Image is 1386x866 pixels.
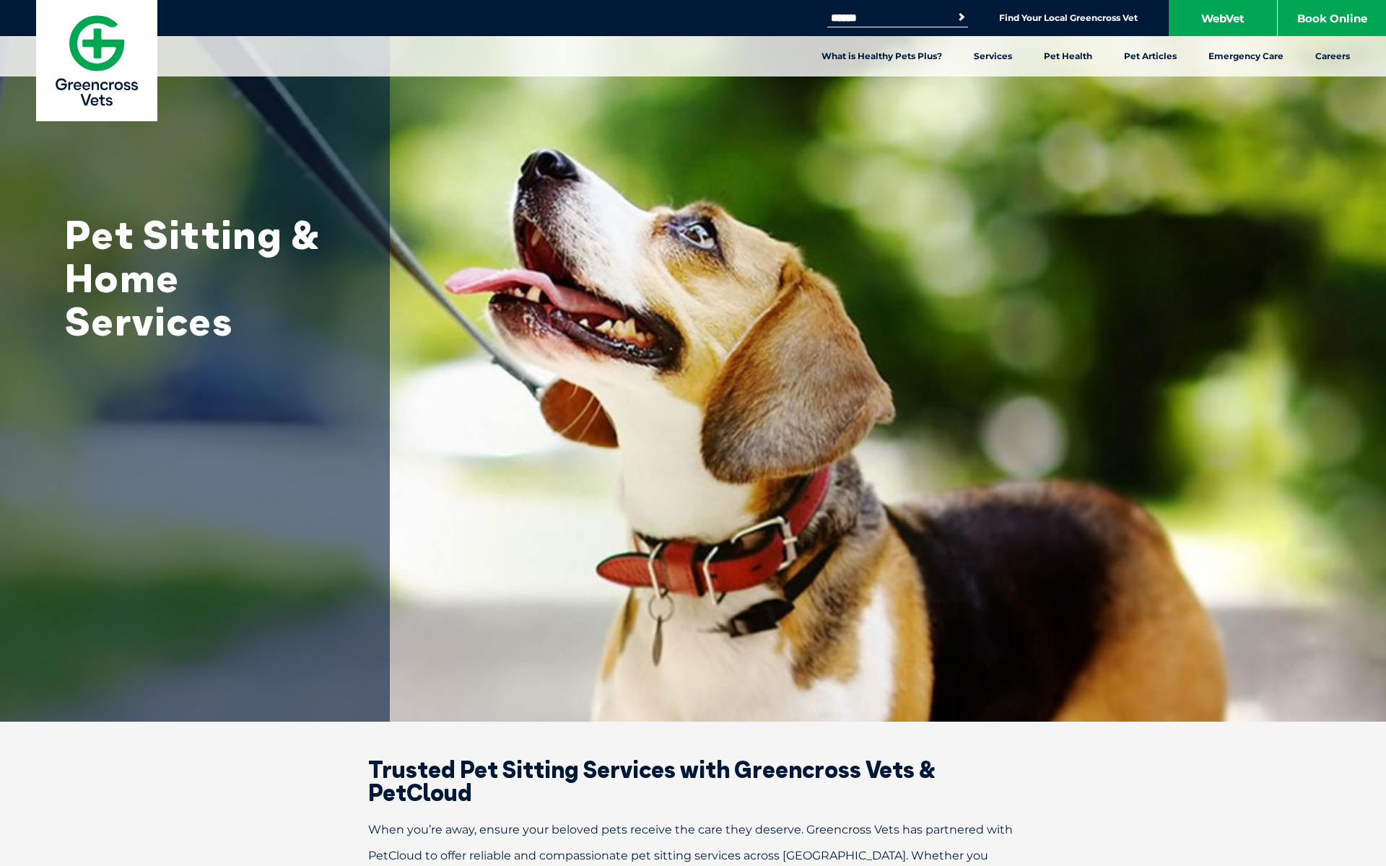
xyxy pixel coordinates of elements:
a: Careers [1299,36,1366,76]
a: Pet Health [1028,36,1108,76]
a: Find Your Local Greencross Vet [999,12,1138,24]
h1: Pet Sitting & Home Services [65,213,354,343]
a: Emergency Care [1193,36,1299,76]
a: Services [958,36,1028,76]
a: Pet Articles [1108,36,1193,76]
h2: Trusted Pet Sitting Services with Greencross Vets & PetCloud [318,758,1068,804]
a: What is Healthy Pets Plus? [806,36,958,76]
button: Search [954,10,969,25]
